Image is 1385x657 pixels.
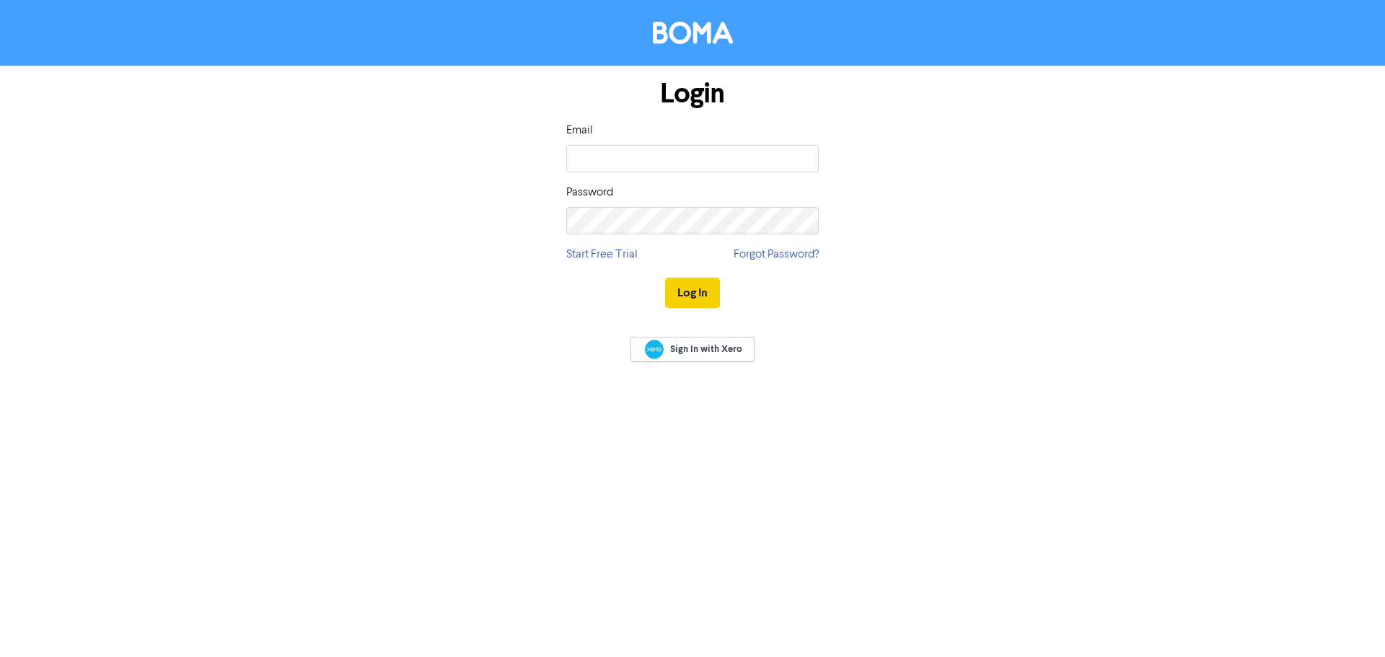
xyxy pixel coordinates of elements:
img: BOMA Logo [653,22,733,44]
iframe: Chat Widget [1313,588,1385,657]
img: Xero logo [645,340,664,359]
h1: Login [566,77,819,110]
label: Email [566,122,593,139]
a: Start Free Trial [566,246,638,263]
a: Sign In with Xero [630,337,755,362]
a: Forgot Password? [734,246,819,263]
span: Sign In with Xero [670,343,742,356]
button: Log In [665,278,720,308]
label: Password [566,184,613,201]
